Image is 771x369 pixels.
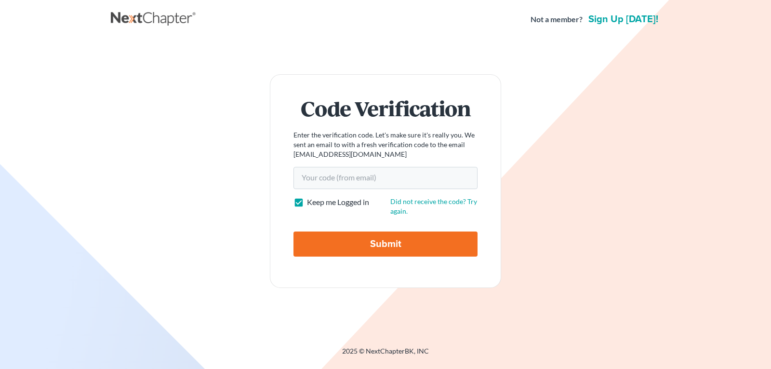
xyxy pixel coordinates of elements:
[293,232,478,257] input: Submit
[293,167,478,189] input: Your code (from email)
[293,130,478,159] p: Enter the verification code. Let's make sure it's really you. We sent an email to with a fresh ve...
[390,197,477,215] a: Did not receive the code? Try again.
[293,98,478,119] h1: Code Verification
[586,14,660,24] a: Sign up [DATE]!
[531,14,583,25] strong: Not a member?
[111,346,660,364] div: 2025 © NextChapterBK, INC
[307,197,369,208] label: Keep me Logged in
